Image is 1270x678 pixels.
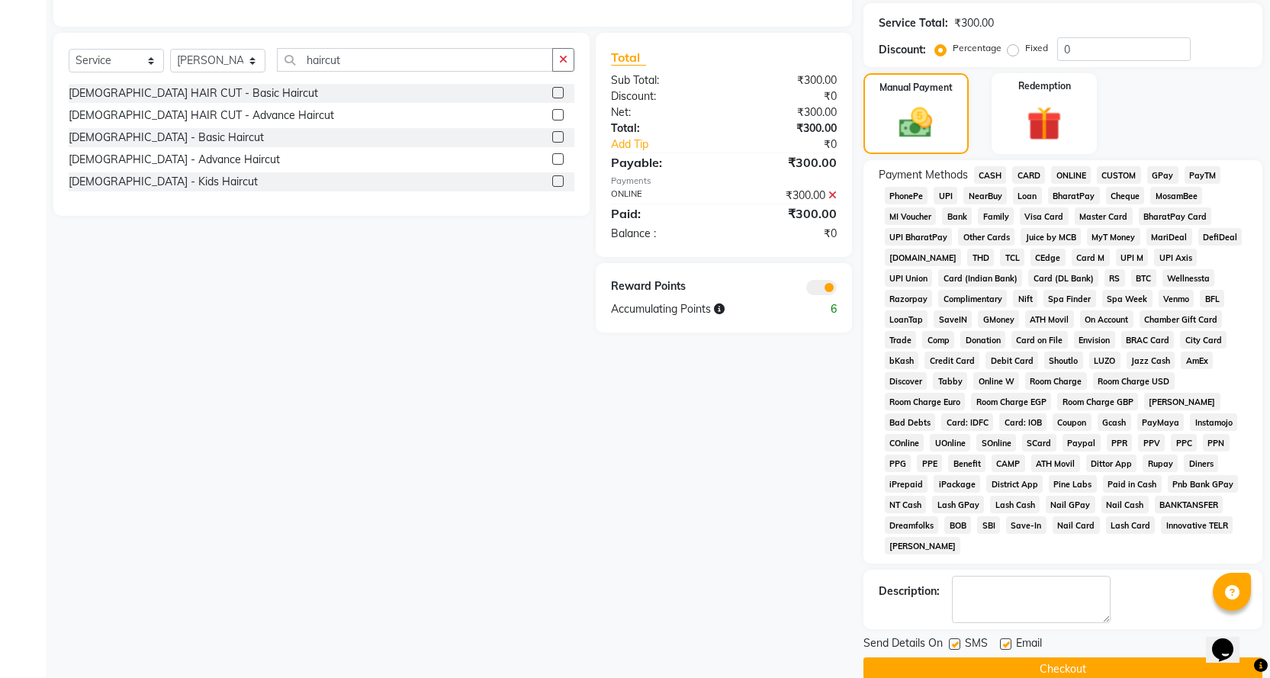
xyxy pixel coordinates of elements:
span: Room Charge EGP [971,393,1051,410]
span: Lash Card [1106,516,1156,534]
span: UPI [934,187,957,204]
span: CASH [974,166,1007,184]
span: Spa Finder [1043,290,1096,307]
span: GMoney [978,310,1019,328]
span: Paid in Cash [1103,475,1162,493]
span: BANKTANSFER [1155,496,1223,513]
label: Fixed [1025,41,1048,55]
span: Visa Card [1020,207,1069,225]
div: [DEMOGRAPHIC_DATA] - Advance Haircut [69,152,280,168]
span: Nail Cash [1101,496,1149,513]
div: ₹300.00 [724,188,848,204]
span: BharatPay Card [1139,207,1212,225]
div: Paid: [600,204,724,223]
div: ₹300.00 [724,120,848,137]
div: ₹0 [744,137,848,153]
span: PPC [1171,434,1197,451]
span: Nail Card [1053,516,1100,534]
span: PhonePe [885,187,928,204]
div: Net: [600,104,724,120]
span: THD [967,249,994,266]
div: [DEMOGRAPHIC_DATA] - Basic Haircut [69,130,264,146]
div: ₹300.00 [724,72,848,88]
span: CEdge [1030,249,1066,266]
div: ₹300.00 [724,104,848,120]
span: City Card [1180,331,1227,349]
span: Juice by MCB [1021,228,1081,246]
span: Nift [1013,290,1037,307]
span: LoanTap [885,310,928,328]
img: _cash.svg [889,104,943,142]
div: Discount: [600,88,724,104]
span: SBI [977,516,1000,534]
span: Innovative TELR [1161,516,1233,534]
span: Total [611,50,646,66]
div: Accumulating Points [600,301,786,317]
span: BFL [1200,290,1224,307]
span: Credit Card [924,352,979,369]
span: Jazz Cash [1127,352,1175,369]
span: Card: IOB [999,413,1047,431]
span: Other Cards [958,228,1014,246]
label: Percentage [953,41,1002,55]
span: NearBuy [963,187,1007,204]
span: Comp [922,331,954,349]
span: NT Cash [885,496,927,513]
span: Shoutlo [1044,352,1083,369]
span: Chamber Gift Card [1140,310,1223,328]
div: Payments [611,175,837,188]
span: Envision [1074,331,1115,349]
span: Spa Week [1102,290,1153,307]
span: LUZO [1089,352,1120,369]
span: MariDeal [1146,228,1192,246]
span: Lash Cash [990,496,1040,513]
div: Discount: [879,42,926,58]
span: PayTM [1185,166,1221,184]
span: Card (DL Bank) [1028,269,1098,287]
div: ₹300.00 [954,15,994,31]
span: PPN [1203,434,1230,451]
span: Trade [885,331,917,349]
span: [DOMAIN_NAME] [885,249,962,266]
span: Rupay [1143,455,1178,472]
div: [DEMOGRAPHIC_DATA] - Kids Haircut [69,174,258,190]
span: UPI Union [885,269,933,287]
span: Dittor App [1086,455,1137,472]
span: Card on File [1011,331,1068,349]
span: Card (Indian Bank) [938,269,1022,287]
span: Tabby [933,372,967,390]
span: iPackage [934,475,980,493]
span: bKash [885,352,919,369]
span: Instamojo [1190,413,1237,431]
span: BRAC Card [1121,331,1175,349]
div: [DEMOGRAPHIC_DATA] HAIR CUT - Basic Haircut [69,85,318,101]
span: CAMP [992,455,1025,472]
div: Reward Points [600,278,724,295]
span: Benefit [948,455,985,472]
span: UPI BharatPay [885,228,953,246]
span: Dreamfolks [885,516,939,534]
span: Gcash [1098,413,1131,431]
span: PPR [1107,434,1133,451]
iframe: chat widget [1206,617,1255,663]
span: Lash GPay [932,496,984,513]
span: SCard [1022,434,1056,451]
span: Room Charge [1025,372,1087,390]
div: 6 [786,301,847,317]
span: GPay [1147,166,1178,184]
span: Discover [885,372,928,390]
div: ₹300.00 [724,153,848,172]
span: PPE [917,455,942,472]
span: ATH Movil [1025,310,1074,328]
span: Card: IDFC [941,413,993,431]
span: Diners [1184,455,1218,472]
span: PPV [1138,434,1165,451]
label: Manual Payment [879,81,953,95]
span: Email [1016,635,1042,654]
span: Send Details On [863,635,943,654]
span: Room Charge Euro [885,393,966,410]
span: DefiDeal [1198,228,1243,246]
span: ONLINE [1051,166,1091,184]
div: ₹0 [724,226,848,242]
span: TCL [1000,249,1024,266]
